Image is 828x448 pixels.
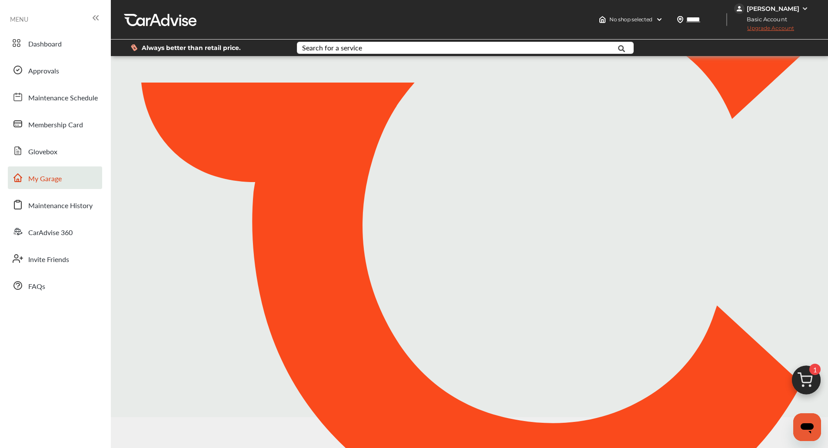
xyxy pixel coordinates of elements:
a: Glovebox [8,139,102,162]
a: Maintenance Schedule [8,86,102,108]
a: My Garage [8,166,102,189]
iframe: Button to launch messaging window [793,413,821,441]
span: Membership Card [28,119,83,131]
a: Membership Card [8,113,102,135]
span: 1 [809,364,821,375]
img: WGsFRI8htEPBVLJbROoPRyZpYNWhNONpIPPETTm6eUC0GeLEiAAAAAElFTkSuQmCC [801,5,808,12]
span: Basic Account [735,15,794,24]
img: header-divider.bc55588e.svg [726,13,727,26]
span: Maintenance Schedule [28,93,98,104]
span: No shop selected [609,16,652,23]
span: Approvals [28,66,59,77]
a: Invite Friends [8,247,102,270]
img: location_vector.a44bc228.svg [677,16,684,23]
a: Maintenance History [8,193,102,216]
span: Always better than retail price. [142,45,241,51]
span: Invite Friends [28,254,69,265]
a: Approvals [8,59,102,81]
span: MENU [10,16,28,23]
img: jVpblrzwTbfkPYzPPzSLxeg0AAAAASUVORK5CYII= [734,3,745,14]
div: [PERSON_NAME] [747,5,799,13]
a: CarAdvise 360 [8,220,102,243]
img: header-down-arrow.9dd2ce7d.svg [656,16,663,23]
a: FAQs [8,274,102,297]
div: Search for a service [302,44,362,51]
img: dollor_label_vector.a70140d1.svg [131,44,137,51]
span: FAQs [28,281,45,292]
span: My Garage [28,173,62,185]
span: Dashboard [28,39,62,50]
img: header-home-logo.8d720a4f.svg [599,16,606,23]
span: Maintenance History [28,200,93,212]
span: CarAdvise 360 [28,227,73,239]
img: CA_CheckIcon.cf4f08d4.svg [443,207,483,242]
span: Upgrade Account [734,25,794,36]
a: Dashboard [8,32,102,54]
span: Glovebox [28,146,57,158]
img: cart_icon.3d0951e8.svg [785,362,827,403]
